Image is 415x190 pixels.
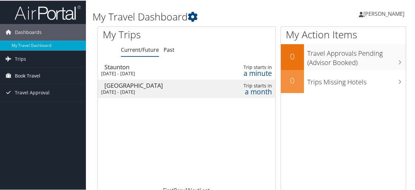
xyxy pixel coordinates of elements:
a: Current/Future [121,46,159,53]
a: [PERSON_NAME] [359,3,411,23]
span: Book Travel [15,67,40,83]
span: Travel Approval [15,84,50,100]
span: Dashboards [15,23,42,40]
div: Trip starts in [233,64,272,70]
h3: Travel Approvals Pending (Advisor Booked) [307,45,406,67]
div: [DATE] - [DATE] [101,70,209,76]
span: [PERSON_NAME] [363,10,404,17]
div: Staunton [104,63,212,69]
h3: Trips Missing Hotels [307,74,406,86]
div: a month [233,88,272,94]
h2: 0 [281,50,304,61]
div: a minute [233,70,272,76]
h1: My Trips [103,27,196,41]
div: Trip starts in [233,82,272,88]
h1: My Action Items [281,27,406,41]
h2: 0 [281,74,304,85]
a: 0Trips Missing Hotels [281,69,406,92]
a: 0Travel Approvals Pending (Advisor Booked) [281,44,406,69]
div: [GEOGRAPHIC_DATA] [104,82,212,88]
div: [DATE] - [DATE] [101,88,209,94]
a: Past [164,46,174,53]
img: airportal-logo.png [15,4,81,20]
span: Trips [15,50,26,67]
h1: My Travel Dashboard [93,9,305,23]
